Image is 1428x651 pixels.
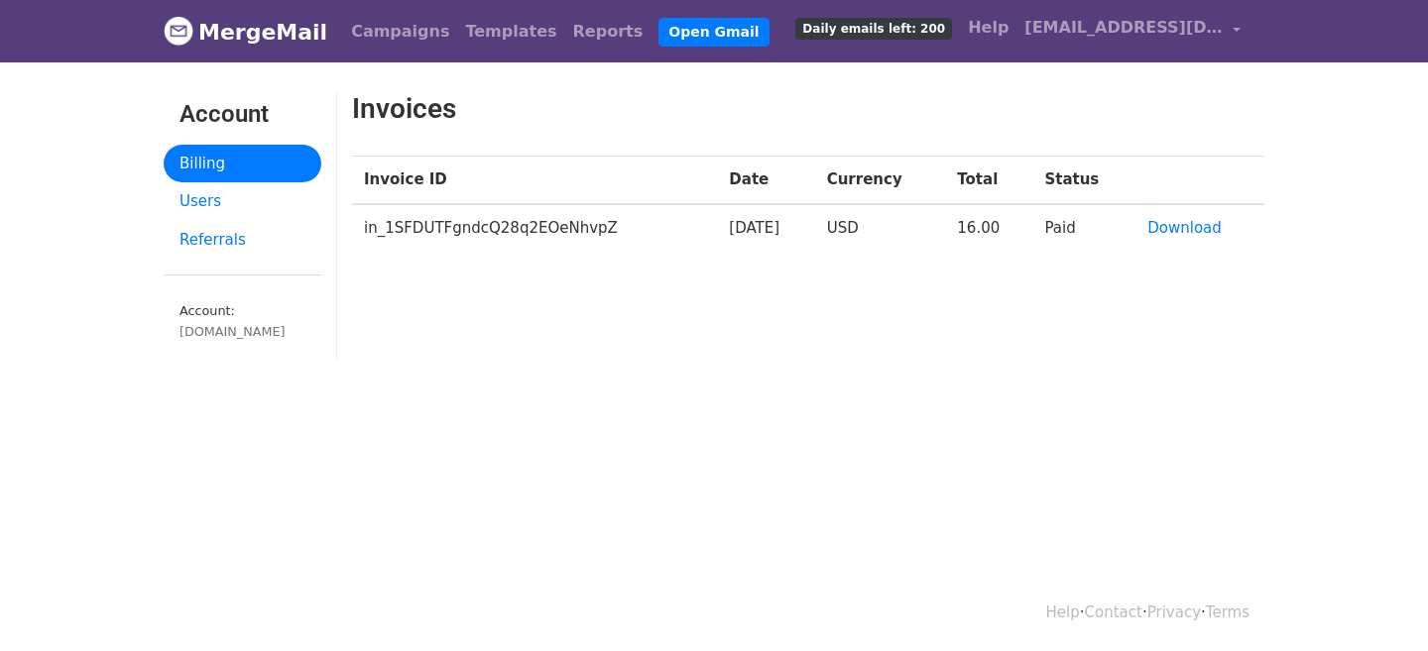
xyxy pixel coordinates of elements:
a: Campaigns [343,12,457,52]
a: Referrals [164,221,321,260]
th: Total [945,157,1032,204]
a: Open Gmail [658,18,769,47]
h2: Invoices [352,92,1108,126]
a: Templates [457,12,564,52]
span: [EMAIL_ADDRESS][DOMAIN_NAME] [1024,16,1223,40]
td: in_1SFDUTFgndcQ28q2EOeNhvpZ [352,204,717,252]
a: Reports [565,12,652,52]
a: Daily emails left: 200 [787,8,960,48]
a: Help [960,8,1016,48]
a: [EMAIL_ADDRESS][DOMAIN_NAME] [1016,8,1249,54]
span: Daily emails left: 200 [795,18,952,40]
a: Download [1147,219,1222,237]
th: Invoice ID [352,157,717,204]
td: USD [815,204,946,252]
th: Status [1032,157,1135,204]
a: Contact [1085,603,1142,621]
h3: Account [179,100,305,129]
a: Privacy [1147,603,1201,621]
small: Account: [179,303,305,341]
img: MergeMail logo [164,16,193,46]
td: Paid [1032,204,1135,252]
td: [DATE] [717,204,814,252]
a: Users [164,182,321,221]
a: Billing [164,145,321,183]
div: [DOMAIN_NAME] [179,322,305,341]
a: MergeMail [164,11,327,53]
td: 16.00 [945,204,1032,252]
th: Date [717,157,814,204]
a: Terms [1206,603,1249,621]
a: Help [1046,603,1080,621]
th: Currency [815,157,946,204]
